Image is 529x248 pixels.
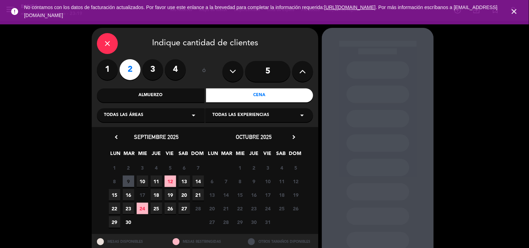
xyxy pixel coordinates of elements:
span: 27 [179,203,190,214]
div: ó [193,59,216,84]
span: DOM [191,149,203,161]
span: 15 [109,189,120,201]
span: septiembre 2025 [134,133,179,140]
span: No contamos con los datos de facturación actualizados. Por favor use este enlance a la brevedad p... [24,5,498,18]
span: 16 [123,189,134,201]
span: 14 [220,189,232,201]
span: 12 [165,176,176,187]
span: 6 [206,176,218,187]
span: 28 [192,203,204,214]
div: Indique cantidad de clientes [97,33,313,54]
span: MAR [221,149,233,161]
span: JUE [151,149,162,161]
span: 17 [137,189,148,201]
span: VIE [164,149,176,161]
span: 11 [276,176,288,187]
span: 2 [123,162,134,173]
span: 11 [151,176,162,187]
span: 1 [234,162,246,173]
span: SAB [275,149,287,161]
span: 30 [123,216,134,228]
span: 9 [248,176,260,187]
span: 21 [192,189,204,201]
span: 6 [179,162,190,173]
span: 30 [248,216,260,228]
span: octubre 2025 [236,133,272,140]
label: 3 [142,59,163,80]
span: 2 [248,162,260,173]
span: 16 [248,189,260,201]
span: LUN [207,149,219,161]
span: 10 [262,176,274,187]
span: 1 [109,162,120,173]
span: 22 [109,203,120,214]
span: JUE [248,149,260,161]
span: SAB [178,149,189,161]
span: 13 [206,189,218,201]
label: 2 [120,59,141,80]
i: arrow_drop_down [298,111,306,119]
span: 10 [137,176,148,187]
span: 21 [220,203,232,214]
span: VIE [262,149,273,161]
label: 1 [97,59,118,80]
span: Todas las áreas [104,112,143,119]
span: LUN [110,149,121,161]
span: 23 [248,203,260,214]
i: close [103,39,112,48]
span: 29 [109,216,120,228]
span: 4 [276,162,288,173]
span: MIE [235,149,246,161]
span: 24 [137,203,148,214]
span: 19 [290,189,302,201]
span: 8 [234,176,246,187]
span: 25 [276,203,288,214]
a: . Por más información escríbanos a [EMAIL_ADDRESS][DOMAIN_NAME] [24,5,498,18]
span: 24 [262,203,274,214]
span: 28 [220,216,232,228]
span: Todas las experiencias [212,112,269,119]
div: Almuerzo [97,88,204,102]
span: MAR [123,149,135,161]
i: chevron_left [113,133,120,141]
span: 7 [192,162,204,173]
span: 18 [276,189,288,201]
i: arrow_drop_down [189,111,198,119]
span: 4 [151,162,162,173]
i: error [10,7,19,16]
span: 9 [123,176,134,187]
span: 3 [137,162,148,173]
span: 20 [206,203,218,214]
span: 5 [165,162,176,173]
span: 27 [206,216,218,228]
span: 25 [151,203,162,214]
span: 19 [165,189,176,201]
span: 31 [262,216,274,228]
span: 23 [123,203,134,214]
span: 22 [234,203,246,214]
span: 8 [109,176,120,187]
span: 12 [290,176,302,187]
i: close [510,7,519,16]
span: 15 [234,189,246,201]
span: 17 [262,189,274,201]
span: DOM [289,149,301,161]
span: 7 [220,176,232,187]
span: MIE [137,149,149,161]
span: 5 [290,162,302,173]
a: [URL][DOMAIN_NAME] [324,5,376,10]
span: 14 [192,176,204,187]
label: 4 [165,59,186,80]
span: 26 [165,203,176,214]
div: Cena [206,88,313,102]
span: 18 [151,189,162,201]
span: 26 [290,203,302,214]
i: chevron_right [290,133,297,141]
span: 20 [179,189,190,201]
span: 29 [234,216,246,228]
span: 13 [179,176,190,187]
span: 3 [262,162,274,173]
